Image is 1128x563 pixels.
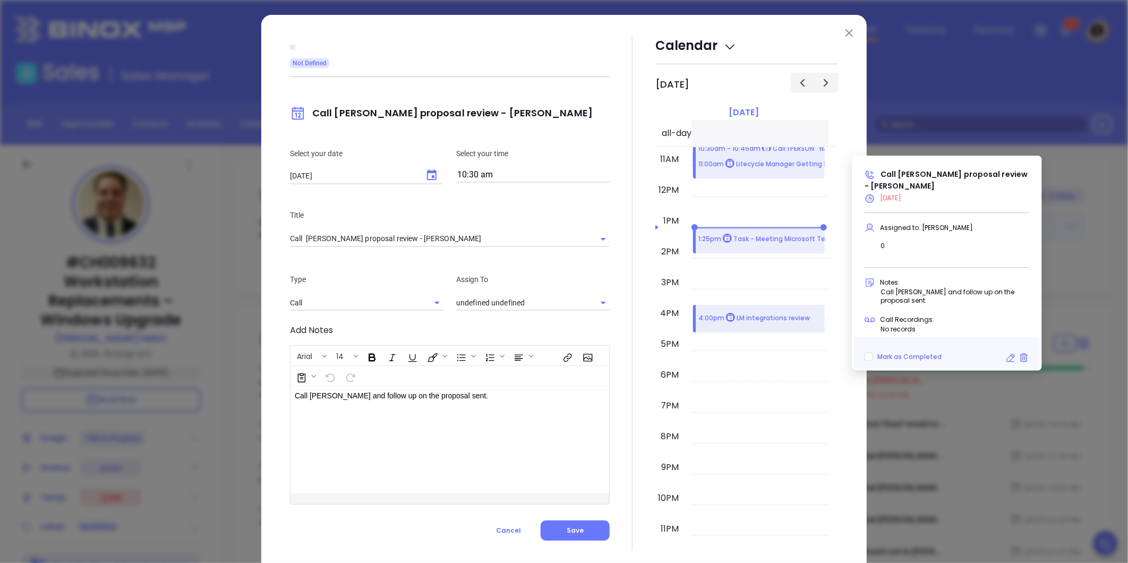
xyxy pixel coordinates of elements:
[596,232,611,246] button: Open
[881,288,1029,305] p: Call [PERSON_NAME] and follow up on the proposal sent.
[880,193,901,202] span: [DATE]
[660,127,691,140] span: all-day
[814,73,838,92] button: Next day
[480,347,507,365] span: Insert Ordered List
[295,390,583,402] p: Call [PERSON_NAME] and follow up on the proposal sent.
[291,367,319,385] span: Surveys
[476,521,541,541] button: Cancel
[659,245,681,258] div: 2pm
[290,274,443,285] p: Type
[659,430,681,443] div: 8pm
[865,169,1028,191] span: Call [PERSON_NAME] proposal review - [PERSON_NAME]
[292,351,318,359] span: Arial
[661,215,681,227] div: 1pm
[290,106,593,120] span: Call [PERSON_NAME] proposal review - [PERSON_NAME]
[290,209,610,221] p: Title
[402,347,421,365] span: Underline
[330,347,361,365] span: Font size
[727,105,761,120] a: [DATE]
[658,153,681,166] div: 11am
[290,170,417,181] input: MM/DD/YYYY
[659,523,681,535] div: 11pm
[456,274,610,285] p: Assign To
[290,324,610,337] p: Add Notes
[880,278,900,287] span: Notes:
[655,37,737,54] span: Calendar
[430,295,445,310] button: Open
[791,73,815,92] button: Previous day
[422,347,450,365] span: Fill color or set the text color
[656,184,681,197] div: 12pm
[421,165,442,186] button: Choose date, selected date is Oct 8, 2025
[382,347,401,365] span: Italic
[293,57,327,69] span: Not Defined
[655,79,689,90] h2: [DATE]
[877,352,942,361] span: Mark as Completed
[290,148,443,159] p: Select your date
[698,234,1006,245] p: 1:25pm Task - Meeting Microsoft Teams Technology Business Review with [PERSON_NAME]
[320,367,339,385] span: Undo
[596,295,611,310] button: Open
[845,29,853,37] img: close modal
[331,347,352,365] button: 14
[698,143,952,155] p: 10:30am - 10:45am Call [PERSON_NAME] proposal review - [PERSON_NAME]
[451,347,478,365] span: Insert Unordered List
[508,347,536,365] span: Align
[659,399,681,412] div: 7pm
[331,351,349,359] span: 14
[659,276,681,289] div: 3pm
[567,526,584,535] span: Save
[541,521,610,541] button: Save
[456,148,610,159] p: Select your time
[656,492,681,505] div: 10pm
[292,347,320,365] button: Arial
[659,461,681,474] div: 9pm
[496,526,521,535] span: Cancel
[881,242,1029,250] p: 0
[340,367,359,385] span: Redo
[291,347,329,365] span: Font family
[659,338,681,351] div: 5pm
[577,347,596,365] span: Insert Image
[881,325,1029,334] p: No records
[659,369,681,381] div: 6pm
[362,347,381,365] span: Bold
[698,159,893,170] p: 11:00am Lifecycle Manager Getting Started - Workshop 2
[880,315,934,324] span: Call Recordings:
[880,223,973,232] span: Assigned to: [PERSON_NAME]
[557,347,576,365] span: Insert link
[658,307,681,320] div: 4pm
[698,313,810,324] p: 4:00pm LM integrations review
